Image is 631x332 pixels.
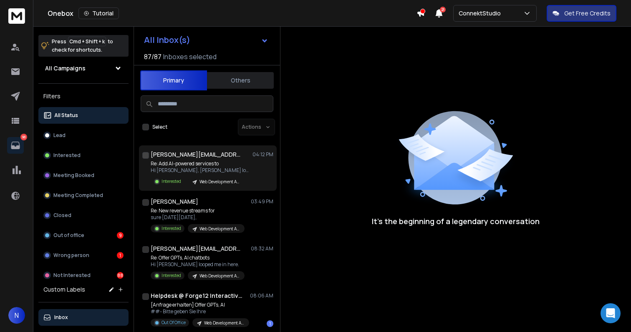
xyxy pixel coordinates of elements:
[440,7,446,12] span: 21
[151,292,242,300] h1: Helpdesk @ Forge12 Interactive GmbH
[204,320,244,326] p: Web Development Agency Last
[38,60,129,77] button: All Campaigns
[38,267,129,284] button: Not Interested88
[54,112,78,119] p: All Status
[53,232,84,239] p: Out of office
[53,272,91,279] p: Not Interested
[163,52,217,62] h3: Inboxes selected
[43,285,85,294] h3: Custom Labels
[48,7,416,19] div: Onebox
[199,179,240,185] p: Web Development Agency Last
[38,90,129,102] h3: Filters
[151,308,249,315] p: ##- Bitte geben Sie Ihre
[117,272,124,279] div: 88
[151,245,242,253] h1: [PERSON_NAME][EMAIL_ADDRESS][DOMAIN_NAME]
[162,320,186,326] p: Out Of Office
[151,255,245,261] p: Re: Offer GPTs, AI chatbots
[53,152,81,159] p: Interested
[144,52,162,62] span: 87 / 87
[152,124,167,130] label: Select
[53,212,71,219] p: Closed
[137,32,275,48] button: All Inbox(s)
[8,307,25,324] button: N
[54,314,68,321] p: Inbox
[151,160,251,167] p: Re: Add AI-powered services to
[564,9,611,17] p: Get Free Credits
[162,178,181,185] p: Interested
[38,107,129,124] button: All Status
[45,64,86,72] h1: All Campaigns
[151,261,245,268] p: Hi [PERSON_NAME] looped me in here.
[38,127,129,144] button: Lead
[38,167,129,184] button: Meeting Booked
[251,245,273,252] p: 08:32 AM
[53,252,89,259] p: Wrong person
[38,247,129,264] button: Wrong person1
[199,273,240,279] p: Web Development Agency Last
[151,207,245,214] p: Re: New revenue streams for
[199,226,240,232] p: Web Development Agency Last
[38,227,129,244] button: Out of office9
[53,132,66,139] p: Lead
[601,303,621,323] div: Open Intercom Messenger
[7,137,24,154] a: 98
[162,272,181,279] p: Interested
[38,187,129,204] button: Meeting Completed
[38,309,129,326] button: Inbox
[53,172,94,179] p: Meeting Booked
[144,36,190,44] h1: All Inbox(s)
[151,150,242,159] h1: [PERSON_NAME][EMAIL_ADDRESS][DOMAIN_NAME]
[78,7,119,19] button: Tutorial
[151,214,245,221] p: sure [DATE][DATE],
[140,70,207,90] button: Primary
[547,5,616,22] button: Get Free Credits
[267,320,273,327] div: 1
[151,167,251,174] p: Hi [PERSON_NAME], [PERSON_NAME] looped me in here.
[117,232,124,239] div: 9
[53,192,103,199] p: Meeting Completed
[151,197,198,206] h1: [PERSON_NAME]
[151,302,249,308] p: [Anfrage erhalten] Offer GPTs, AI
[372,215,540,227] p: It’s the beginning of a legendary conversation
[459,9,504,17] p: ConnektStudio
[68,37,106,46] span: Cmd + Shift + k
[38,147,129,164] button: Interested
[162,225,181,232] p: Interested
[250,292,273,299] p: 08:06 AM
[251,198,273,205] p: 03:49 PM
[20,134,27,140] p: 98
[52,37,113,54] p: Press to check for shortcuts.
[38,207,129,224] button: Closed
[252,151,273,158] p: 04:12 PM
[117,252,124,259] div: 1
[207,71,274,90] button: Others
